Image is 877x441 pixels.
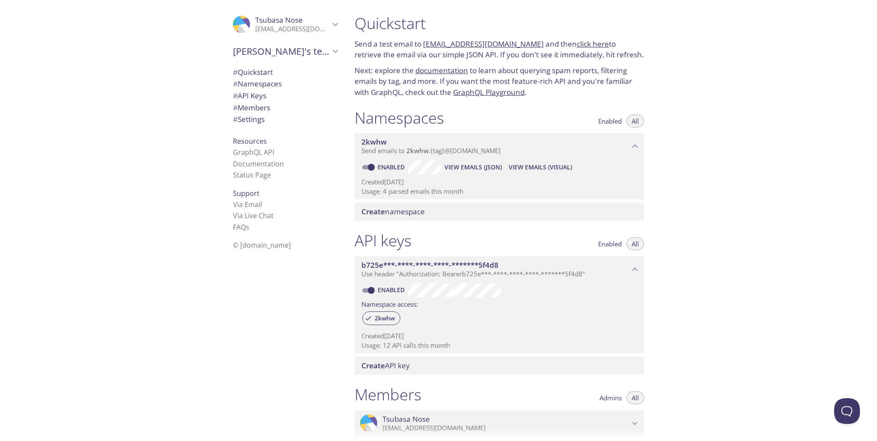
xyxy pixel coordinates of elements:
[423,39,544,49] a: [EMAIL_ADDRESS][DOMAIN_NAME]
[626,115,644,127] button: All
[226,40,344,62] div: Tsubasa's team
[505,160,576,174] button: View Emails (Visual)
[226,10,344,38] div: Tsubasa Nose
[233,200,262,209] a: Via Email
[355,108,444,127] h1: Namespaces
[233,79,238,89] span: #
[233,114,238,124] span: #
[233,170,271,180] a: Status Page
[233,45,330,57] span: [PERSON_NAME]'s team
[361,361,410,370] span: API key
[355,133,644,160] div: 2kwhw namespace
[226,78,344,90] div: Namespaces
[415,65,468,75] a: documentation
[246,222,249,232] span: s
[233,91,238,101] span: #
[233,79,282,89] span: Namespaces
[355,410,644,437] div: Tsubasa Nose
[382,414,430,424] span: Tsubasa Nose
[255,15,303,25] span: Tsubasa Nose
[233,91,266,101] span: API Keys
[362,311,400,325] div: 2kwhw
[577,39,609,49] a: click here
[361,207,425,216] span: namespace
[355,65,644,98] p: Next: explore the to learn about querying spam reports, filtering emails by tag, and more. If you...
[233,136,267,146] span: Resources
[226,66,344,78] div: Quickstart
[834,398,860,424] iframe: Help Scout Beacon - Open
[233,148,274,157] a: GraphQL API
[233,211,274,220] a: Via Live Chat
[355,385,421,404] h1: Members
[255,25,330,33] p: [EMAIL_ADDRESS][DOMAIN_NAME]
[361,361,385,370] span: Create
[361,341,637,350] p: Usage: 12 API calls this month
[233,103,238,112] span: #
[361,178,637,186] p: Created [DATE]
[355,38,644,60] p: Send a test email to and then to retrieve the email via our simple JSON API. If you don't see it ...
[593,237,627,250] button: Enabled
[355,231,412,250] h1: API keys
[233,159,284,169] a: Documentation
[509,162,572,172] span: View Emails (Visual)
[594,391,627,404] button: Admins
[626,237,644,250] button: All
[355,357,644,375] div: Create API Key
[361,331,637,340] p: Created [DATE]
[233,67,238,77] span: #
[406,146,429,155] span: 2kwhw
[361,137,387,147] span: 2kwhw
[441,160,505,174] button: View Emails (JSON)
[233,67,273,77] span: Quickstart
[233,114,265,124] span: Settings
[226,102,344,114] div: Members
[233,222,249,232] a: FAQ
[382,424,629,432] p: [EMAIL_ADDRESS][DOMAIN_NAME]
[376,286,408,294] a: Enabled
[355,203,644,221] div: Create namespace
[233,189,260,198] span: Support
[226,90,344,102] div: API Keys
[361,207,385,216] span: Create
[376,163,408,171] a: Enabled
[361,297,418,310] label: Namespace access:
[444,162,502,172] span: View Emails (JSON)
[233,103,270,112] span: Members
[361,187,637,196] p: Usage: 4 parsed emails this month
[453,87,525,97] a: GraphQL Playground
[626,391,644,404] button: All
[593,115,627,127] button: Enabled
[233,240,291,250] span: © [DOMAIN_NAME]
[361,146,501,155] span: Send emails to . {tag} @[DOMAIN_NAME]
[226,113,344,125] div: Team Settings
[370,314,400,322] span: 2kwhw
[355,14,644,33] h1: Quickstart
